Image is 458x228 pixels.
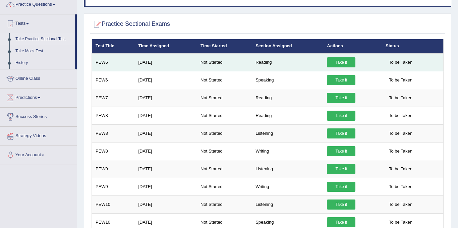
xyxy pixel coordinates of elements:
[134,39,197,53] th: Time Assigned
[252,39,323,53] th: Section Assigned
[327,164,355,174] a: Take it
[0,69,77,86] a: Online Class
[327,57,355,67] a: Take it
[327,146,355,156] a: Take it
[12,57,75,69] a: History
[12,33,75,45] a: Take Practice Sectional Test
[386,75,416,85] span: To be Taken
[327,199,355,210] a: Take it
[197,124,252,142] td: Not Started
[197,39,252,53] th: Time Started
[386,146,416,156] span: To be Taken
[134,178,197,195] td: [DATE]
[0,89,77,105] a: Predictions
[92,107,135,124] td: PEW8
[92,160,135,178] td: PEW9
[0,108,77,124] a: Success Stories
[327,217,355,227] a: Take it
[92,124,135,142] td: PEW8
[134,124,197,142] td: [DATE]
[134,195,197,213] td: [DATE]
[252,71,323,89] td: Speaking
[386,93,416,103] span: To be Taken
[197,71,252,89] td: Not Started
[134,142,197,160] td: [DATE]
[0,14,75,31] a: Tests
[134,89,197,107] td: [DATE]
[92,178,135,195] td: PEW9
[327,111,355,121] a: Take it
[386,199,416,210] span: To be Taken
[197,53,252,71] td: Not Started
[197,160,252,178] td: Not Started
[382,39,443,53] th: Status
[327,128,355,138] a: Take it
[386,128,416,138] span: To be Taken
[0,127,77,144] a: Strategy Videos
[386,164,416,174] span: To be Taken
[252,142,323,160] td: Writing
[197,142,252,160] td: Not Started
[252,178,323,195] td: Writing
[197,195,252,213] td: Not Started
[92,19,170,29] h2: Practice Sectional Exams
[92,39,135,53] th: Test Title
[134,160,197,178] td: [DATE]
[252,160,323,178] td: Listening
[92,142,135,160] td: PEW8
[197,107,252,124] td: Not Started
[134,53,197,71] td: [DATE]
[252,53,323,71] td: Reading
[197,89,252,107] td: Not Started
[327,93,355,103] a: Take it
[386,57,416,67] span: To be Taken
[134,107,197,124] td: [DATE]
[252,195,323,213] td: Listening
[252,89,323,107] td: Reading
[323,39,382,53] th: Actions
[386,182,416,192] span: To be Taken
[327,75,355,85] a: Take it
[0,146,77,163] a: Your Account
[327,182,355,192] a: Take it
[92,195,135,213] td: PEW10
[252,124,323,142] td: Listening
[92,53,135,71] td: PEW6
[134,71,197,89] td: [DATE]
[92,71,135,89] td: PEW6
[386,111,416,121] span: To be Taken
[252,107,323,124] td: Reading
[386,217,416,227] span: To be Taken
[197,178,252,195] td: Not Started
[92,89,135,107] td: PEW7
[12,45,75,57] a: Take Mock Test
